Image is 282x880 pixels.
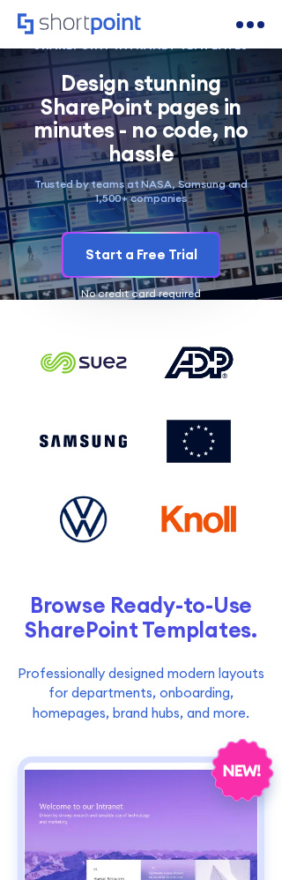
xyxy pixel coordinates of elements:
a: open menu [236,11,264,39]
h2: Design stunning SharePoint pages in minutes - no code, no hassle [18,72,264,167]
iframe: Chat Widget [194,795,282,880]
div: Start a Free Trial [85,245,197,265]
p: Professionally designed modern layouts for departments, onboarding, homepages, brand hubs, and more. [18,664,264,725]
a: Home [18,13,143,37]
h2: Browse Ready-to-Use SharePoint Templates. [18,593,264,644]
h1: SHAREPOINT INTRANET TEMPLATES [18,41,264,51]
p: Trusted by teams at NASA, Samsung and 1,500+ companies [18,177,264,205]
div: No credit card required [18,288,264,299]
a: Start a Free Trial [63,234,219,275]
